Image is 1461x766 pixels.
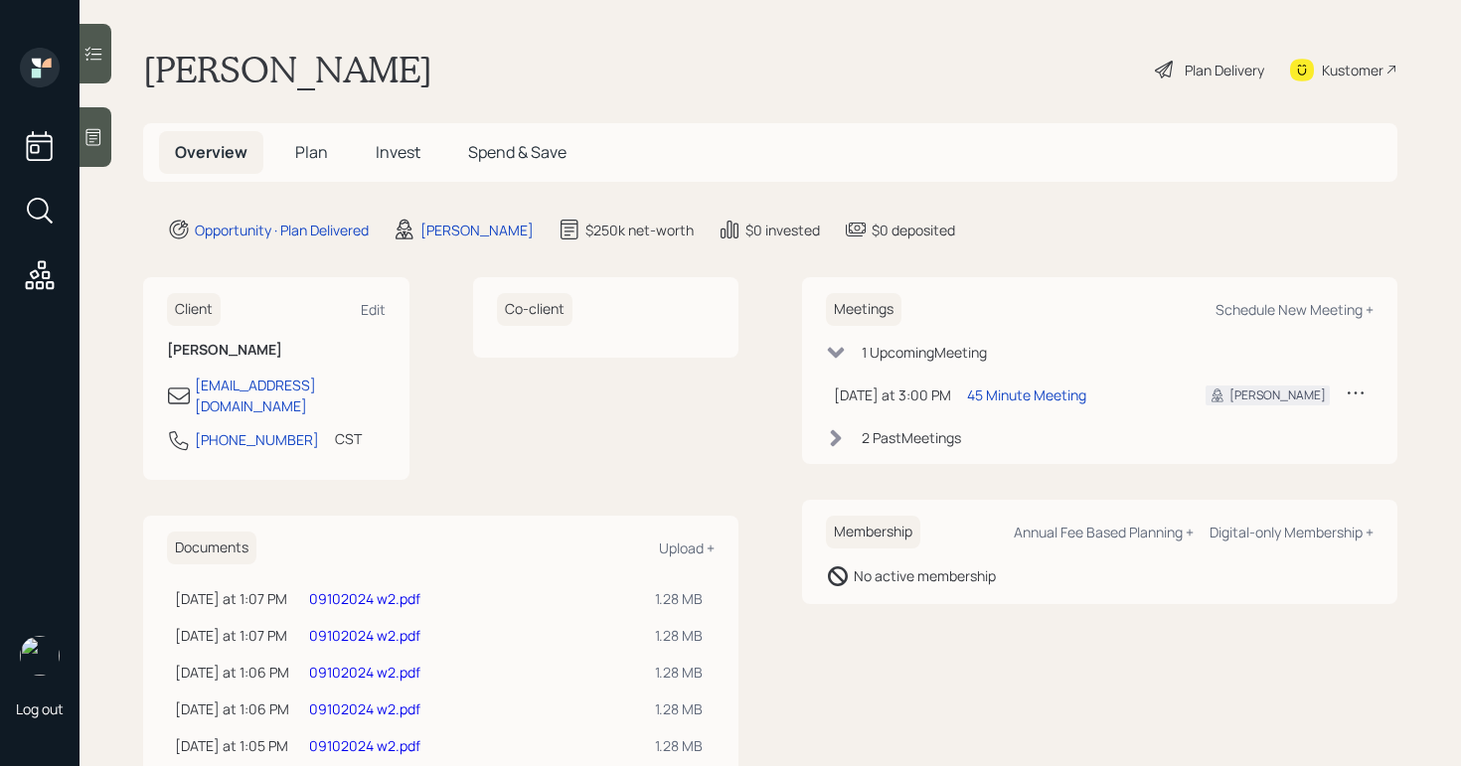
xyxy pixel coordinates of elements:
[175,141,247,163] span: Overview
[1322,60,1383,80] div: Kustomer
[309,626,420,645] a: 09102024 w2.pdf
[175,698,293,719] div: [DATE] at 1:06 PM
[862,427,961,448] div: 2 Past Meeting s
[468,141,567,163] span: Spend & Save
[659,538,715,557] div: Upload +
[967,384,1086,405] div: 45 Minute Meeting
[20,636,60,676] img: aleksandra-headshot.png
[1229,386,1326,404] div: [PERSON_NAME]
[655,588,707,609] div: 1.28 MB
[1210,523,1374,541] div: Digital-only Membership +
[826,516,920,548] h6: Membership
[834,384,951,405] div: [DATE] at 3:00 PM
[655,625,707,646] div: 1.28 MB
[309,699,420,718] a: 09102024 w2.pdf
[175,588,293,609] div: [DATE] at 1:07 PM
[420,220,534,240] div: [PERSON_NAME]
[16,699,64,718] div: Log out
[826,293,901,326] h6: Meetings
[854,565,996,586] div: No active membership
[872,220,955,240] div: $0 deposited
[167,342,386,359] h6: [PERSON_NAME]
[585,220,694,240] div: $250k net-worth
[862,342,987,363] div: 1 Upcoming Meeting
[175,662,293,683] div: [DATE] at 1:06 PM
[745,220,820,240] div: $0 invested
[167,532,256,564] h6: Documents
[167,293,221,326] h6: Client
[497,293,572,326] h6: Co-client
[295,141,328,163] span: Plan
[1185,60,1264,80] div: Plan Delivery
[175,735,293,756] div: [DATE] at 1:05 PM
[195,220,369,240] div: Opportunity · Plan Delivered
[361,300,386,319] div: Edit
[175,625,293,646] div: [DATE] at 1:07 PM
[1014,523,1194,541] div: Annual Fee Based Planning +
[309,589,420,608] a: 09102024 w2.pdf
[335,428,362,449] div: CST
[195,375,386,416] div: [EMAIL_ADDRESS][DOMAIN_NAME]
[655,662,707,683] div: 1.28 MB
[143,48,432,91] h1: [PERSON_NAME]
[309,736,420,755] a: 09102024 w2.pdf
[1216,300,1374,319] div: Schedule New Meeting +
[309,663,420,682] a: 09102024 w2.pdf
[655,698,707,719] div: 1.28 MB
[195,429,319,450] div: [PHONE_NUMBER]
[655,735,707,756] div: 1.28 MB
[376,141,420,163] span: Invest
